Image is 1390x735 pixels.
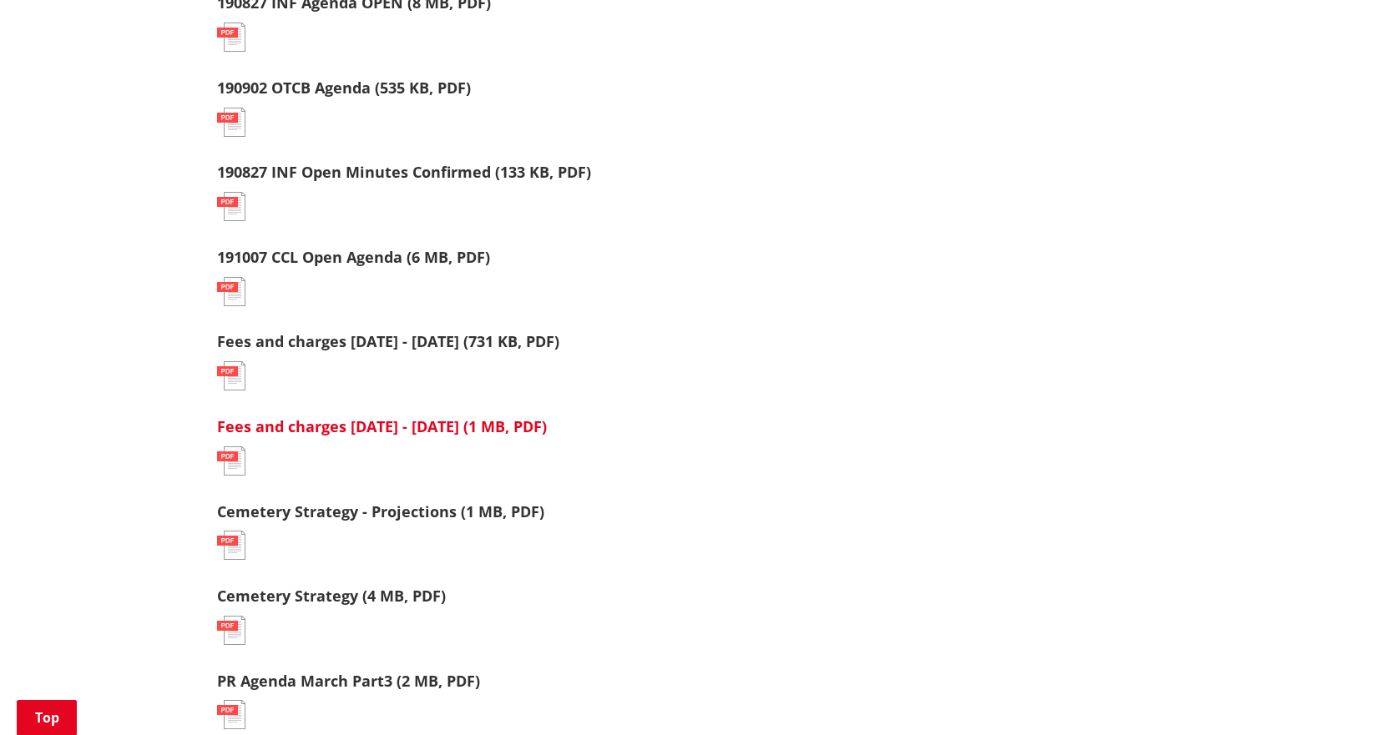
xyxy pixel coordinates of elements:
[217,277,245,306] img: document-pdf.svg
[217,108,245,137] img: document-pdf.svg
[217,501,544,521] a: Cemetery Strategy - Projections (1 MB, PDF)
[217,361,245,390] img: document-pdf.svg
[217,192,245,221] img: document-pdf.svg
[217,586,446,606] a: Cemetery Strategy (4 MB, PDF)
[217,446,245,476] img: document-pdf.svg
[17,700,77,735] a: Top
[217,671,480,691] a: PR Agenda March Part3 (2 MB, PDF)
[1313,665,1373,725] iframe: Messenger Launcher
[217,416,547,436] a: Fees and charges [DATE] - [DATE] (1 MB, PDF)
[217,162,591,182] a: 190827 INF Open Minutes Confirmed (133 KB, PDF)
[217,616,245,645] img: document-pdf.svg
[217,331,559,351] a: Fees and charges [DATE] - [DATE] (731 KB, PDF)
[217,23,245,52] img: document-pdf.svg
[217,531,245,560] img: document-pdf.svg
[217,78,471,98] a: 190902 OTCB Agenda (535 KB, PDF)
[217,700,245,729] img: document-pdf.svg
[217,247,490,267] a: 191007 CCL Open Agenda (6 MB, PDF)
